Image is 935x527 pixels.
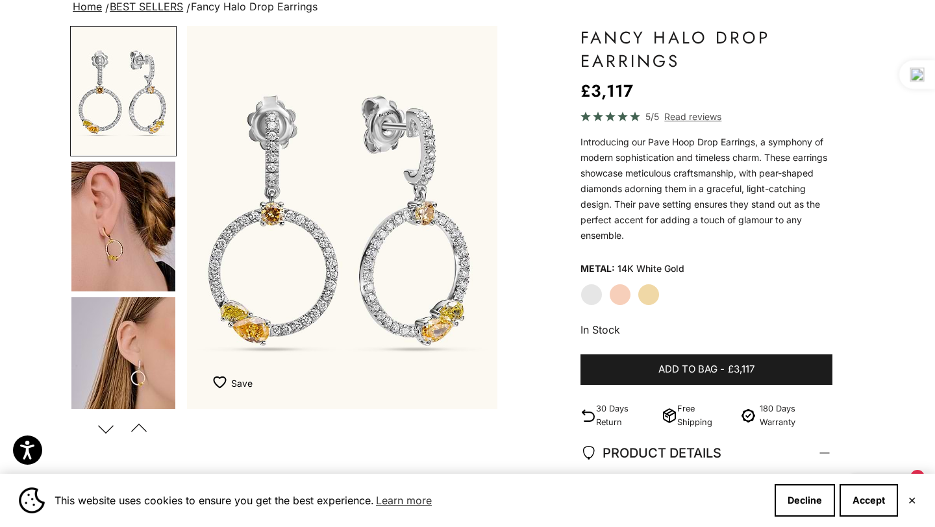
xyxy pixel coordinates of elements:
[775,484,835,517] button: Decline
[580,109,832,124] a: 5/5 Read reviews
[580,78,633,104] sale-price: £3,117
[187,26,497,409] div: Item 2 of 15
[580,321,832,338] p: In Stock
[71,27,175,155] img: #WhiteGold
[580,259,615,278] legend: Metal:
[70,160,177,293] button: Go to item 4
[374,491,434,510] a: Learn more
[580,134,832,243] div: Introducing our Pave Hoop Drop Earrings, a symphony of modern sophistication and timeless charm. ...
[580,442,721,464] span: PRODUCT DETAILS
[71,297,175,427] img: #YellowGold #WhiteGold #RoseGold
[658,362,717,378] span: Add to bag
[677,402,732,429] p: Free Shipping
[840,484,898,517] button: Accept
[70,296,177,428] button: Go to item 5
[908,496,916,504] button: Close
[70,26,177,156] button: Go to item 2
[617,259,684,278] variant-option-value: 14K White Gold
[645,109,659,124] span: 5/5
[596,402,656,429] p: 30 Days Return
[580,429,832,477] summary: PRODUCT DETAILS
[728,362,754,378] span: £3,117
[213,376,231,389] img: wishlist
[19,487,45,513] img: Cookie banner
[187,26,497,409] img: #WhiteGold
[213,370,253,396] button: Add to Wishlist
[760,402,832,429] p: 180 Days Warranty
[580,354,832,386] button: Add to bag-£3,117
[580,26,832,73] h1: Fancy Halo Drop Earrings
[55,491,764,510] span: This website uses cookies to ensure you get the best experience.
[664,109,721,124] span: Read reviews
[71,162,175,291] img: #YellowGold #WhiteGold #RoseGold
